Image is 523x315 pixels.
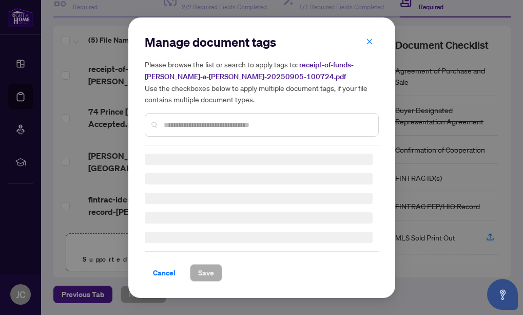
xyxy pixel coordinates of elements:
[366,38,373,45] span: close
[145,264,184,282] button: Cancel
[487,279,518,310] button: Open asap
[145,60,354,81] span: receipt-of-funds-[PERSON_NAME]-a-[PERSON_NAME]-20250905-100724.pdf
[153,265,176,281] span: Cancel
[145,34,379,50] h2: Manage document tags
[190,264,222,282] button: Save
[145,59,379,105] h5: Please browse the list or search to apply tags to: Use the checkboxes below to apply multiple doc...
